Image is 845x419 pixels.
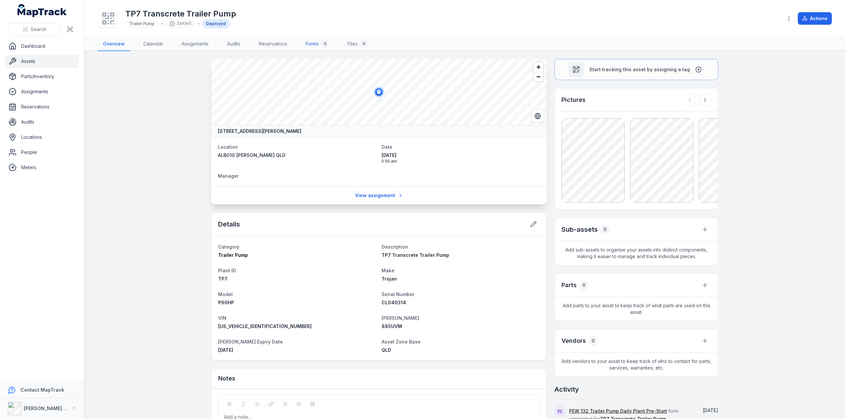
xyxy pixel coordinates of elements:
[98,37,130,51] a: Overview
[166,19,195,28] div: 2a43e5
[5,100,79,113] a: Reservations
[20,387,64,393] strong: Contact MapTrack
[703,407,718,413] span: [DATE]
[360,40,368,48] div: 6
[569,408,667,414] a: PEW 132 Trailer Pump Daily Plant Pre-Start
[125,9,236,19] h1: TP7 Transcrete Trailer Pump
[555,385,579,394] h2: Activity
[300,37,334,51] a: Forms6
[218,152,286,158] span: ALB01S [PERSON_NAME] QLD
[8,23,61,36] button: Search
[5,70,79,83] a: Parts/Inventory
[321,40,329,48] div: 6
[218,128,301,135] strong: [STREET_ADDRESS][PERSON_NAME]
[218,268,236,273] span: Plant ID
[176,37,214,51] a: Assignments
[129,21,154,26] span: Trailer Pump
[382,347,391,353] span: QLD
[218,374,235,383] h3: Notes
[218,173,239,179] span: Manager
[202,19,230,28] div: Deployed
[17,4,67,17] a: MapTrack
[222,37,246,51] a: Audits
[138,37,168,51] a: Calendar
[555,353,718,376] span: Add vendors to your asset to keep track of who to contact for parts, services, warranties, etc.
[5,161,79,174] a: Meters
[561,225,598,234] h2: Sub-assets
[31,26,46,33] span: Search
[589,336,598,345] div: 0
[555,59,718,80] button: Start tracking this asset by assigning a tag
[5,40,79,53] a: Dashboard
[534,72,543,81] button: Zoom out
[351,189,407,202] a: View assignment
[589,66,690,73] span: Start tracking this asset by assigning a tag
[534,62,543,72] button: Zoom in
[218,276,227,282] span: TP7
[5,146,79,159] a: People
[218,220,240,229] h2: Details
[382,339,421,344] span: Asset Zone Base
[218,339,283,344] span: [PERSON_NAME] Expiry Date
[382,276,397,282] span: Trojan
[24,405,78,411] strong: [PERSON_NAME] Group
[211,59,547,125] canvas: Map
[561,95,586,105] h3: Pictures
[382,291,414,297] span: Serial Number
[382,252,449,258] span: TP7 Transcrete Trailer Pump
[555,297,718,321] span: Add parts to your asset to keep track of what parts are used on this asset.
[218,252,248,258] span: Trailer Pump
[382,315,419,321] span: [PERSON_NAME]
[218,300,234,305] span: P60HP
[579,281,589,290] div: 0
[218,144,238,150] span: Location
[382,244,408,250] span: Description
[218,347,233,353] span: [DATE]
[218,323,312,329] span: [US_VEHICLE_IDENTIFICATION_NUMBER]
[561,336,586,345] h3: Vendors
[218,244,239,250] span: Category
[382,152,540,159] span: [DATE]
[382,159,540,164] span: 5:55 am
[218,347,233,353] time: 10/01/2026, 12:00:00 am
[382,268,394,273] span: Make
[561,281,577,290] h3: Parts
[218,315,226,321] span: VIN
[382,323,402,329] span: 885UVM
[5,115,79,129] a: Audits
[253,37,292,51] a: Reservations
[531,110,544,122] button: Switch to Satellite View
[342,37,373,51] a: Files6
[5,131,79,144] a: Locations
[798,12,832,25] button: Actions
[5,55,79,68] a: Assets
[218,291,233,297] span: Model
[600,225,610,234] div: 0
[555,241,718,265] span: Add sub-assets to organise your assets into distinct components, making it easier to manage and t...
[382,152,540,164] time: 15/09/2025, 5:55:36 am
[703,407,718,413] time: 13/10/2025, 10:41:44 am
[218,152,376,159] a: ALB01S [PERSON_NAME] QLD
[382,300,406,305] span: CL040314
[5,85,79,98] a: Assignments
[382,144,392,150] span: Date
